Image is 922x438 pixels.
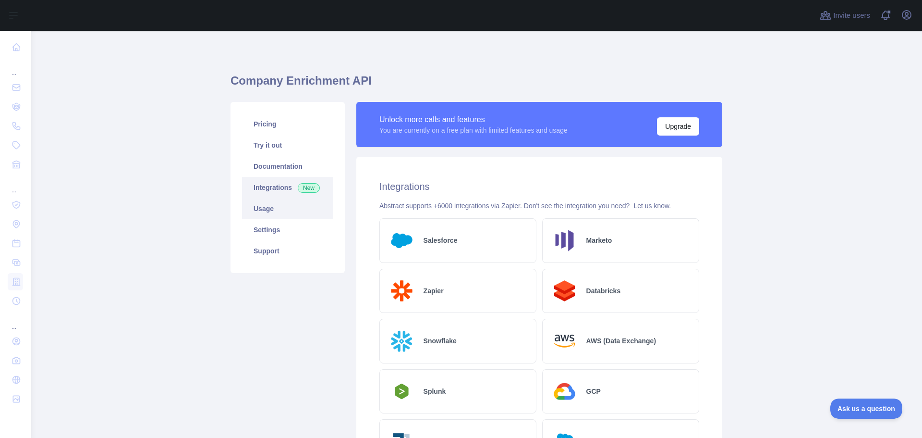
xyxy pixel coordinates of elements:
[830,399,903,419] iframe: Toggle Customer Support
[550,327,579,355] img: Logo
[8,175,23,194] div: ...
[586,387,601,396] h2: GCP
[388,327,416,355] img: Logo
[424,387,446,396] h2: Splunk
[818,8,872,23] button: Invite users
[242,198,333,219] a: Usage
[230,73,722,96] h1: Company Enrichment API
[833,10,870,21] span: Invite users
[550,226,579,255] img: Logo
[242,177,333,198] a: Integrations New
[586,286,621,296] h2: Databricks
[586,236,612,245] h2: Marketo
[242,135,333,156] a: Try it out
[242,219,333,240] a: Settings
[242,240,333,262] a: Support
[8,58,23,77] div: ...
[379,180,699,193] h2: Integrations
[379,125,568,135] div: You are currently on a free plan with limited features and usage
[298,183,320,193] span: New
[424,336,457,346] h2: Snowflake
[424,286,444,296] h2: Zapier
[586,336,656,346] h2: AWS (Data Exchange)
[550,277,579,305] img: Logo
[379,114,568,125] div: Unlock more calls and features
[8,312,23,331] div: ...
[388,381,416,402] img: Logo
[242,113,333,135] a: Pricing
[388,226,416,255] img: Logo
[657,117,699,136] button: Upgrade
[424,236,458,245] h2: Salesforce
[633,202,671,210] a: Let us know.
[242,156,333,177] a: Documentation
[550,377,579,406] img: Logo
[388,277,416,305] img: Logo
[379,201,699,211] div: Abstract supports +6000 integrations via Zapier. Don't see the integration you need?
